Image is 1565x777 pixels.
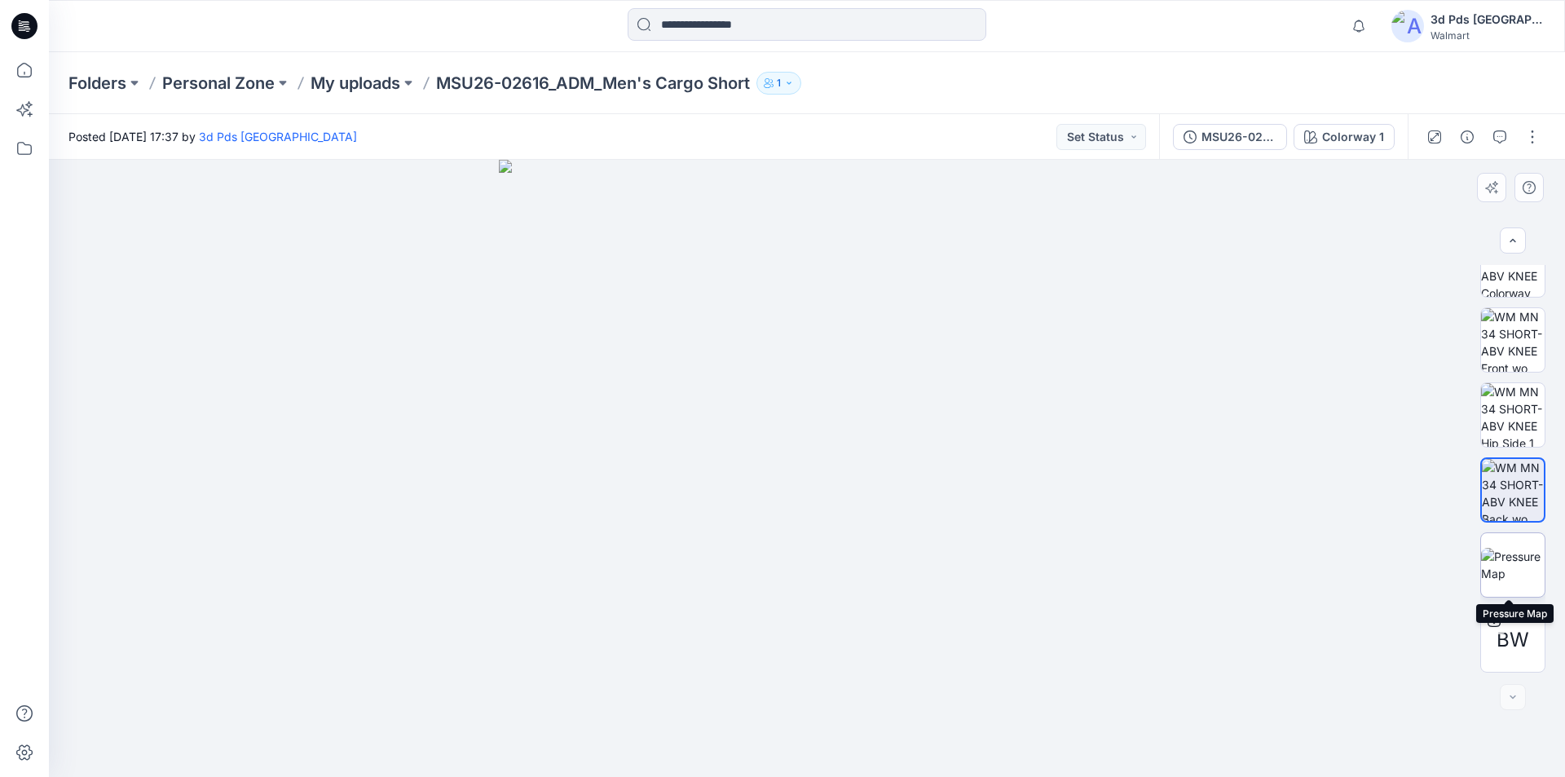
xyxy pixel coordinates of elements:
a: 3d Pds [GEOGRAPHIC_DATA] [199,130,357,143]
button: Details [1454,124,1480,150]
p: 1 [777,74,781,92]
img: Pressure Map [1481,548,1545,582]
img: WM MN 34 SHORT-ABV KNEE Hip Side 1 wo Avatar [1481,383,1545,447]
button: Colorway 1 [1294,124,1395,150]
p: MSU26-02616_ADM_Men's Cargo Short [436,72,750,95]
img: avatar [1391,10,1424,42]
img: eyJhbGciOiJIUzI1NiIsImtpZCI6IjAiLCJzbHQiOiJzZXMiLCJ0eXAiOiJKV1QifQ.eyJkYXRhIjp7InR5cGUiOiJzdG9yYW... [499,160,1116,777]
div: Colorway 1 [1322,128,1384,146]
button: MSU26-02616_ADM_Men's Cargo Short [1173,124,1287,150]
a: My uploads [311,72,400,95]
a: Folders [68,72,126,95]
img: WM MN 34 SHORT-ABV KNEE Front wo Avatar [1481,308,1545,372]
span: Posted [DATE] 17:37 by [68,128,357,145]
div: MSU26-02616_ADM_Men's Cargo Short [1201,128,1276,146]
button: 1 [756,72,801,95]
img: WM MN 34 SHORT-ABV KNEE Colorway wo Avatar [1481,233,1545,297]
div: 3d Pds [GEOGRAPHIC_DATA] [1431,10,1545,29]
a: Personal Zone [162,72,275,95]
div: Walmart [1431,29,1545,42]
span: BW [1497,625,1529,655]
img: WM MN 34 SHORT-ABV KNEE Back wo Avatar [1482,459,1544,521]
